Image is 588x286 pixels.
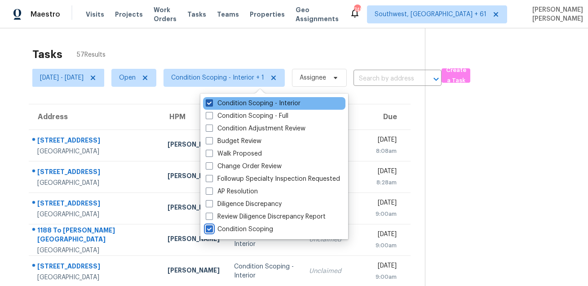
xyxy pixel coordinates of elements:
[40,73,84,82] span: [DATE] - [DATE]
[37,167,153,179] div: [STREET_ADDRESS]
[160,104,227,130] th: HPM
[168,234,220,246] div: [PERSON_NAME]
[376,241,397,250] div: 9:00am
[376,167,397,178] div: [DATE]
[168,203,220,214] div: [PERSON_NAME]
[206,200,282,209] label: Diligence Discrepancy
[37,199,153,210] div: [STREET_ADDRESS]
[206,112,288,121] label: Condition Scoping - Full
[31,10,60,19] span: Maestro
[206,137,261,146] label: Budget Review
[37,210,153,219] div: [GEOGRAPHIC_DATA]
[368,104,411,130] th: Due
[376,261,397,273] div: [DATE]
[250,10,285,19] span: Properties
[309,267,361,276] div: Unclaimed
[309,235,361,244] div: Unclaimed
[37,147,153,156] div: [GEOGRAPHIC_DATA]
[354,72,416,86] input: Search by address
[430,73,442,85] button: Open
[234,231,295,249] div: Condition Scoping - Interior
[296,5,339,23] span: Geo Assignments
[376,198,397,210] div: [DATE]
[171,73,264,82] span: Condition Scoping - Interior + 1
[206,187,258,196] label: AP Resolution
[376,273,397,282] div: 9:00am
[300,73,326,82] span: Assignee
[376,210,397,219] div: 9:00am
[37,179,153,188] div: [GEOGRAPHIC_DATA]
[168,140,220,151] div: [PERSON_NAME]
[217,10,239,19] span: Teams
[446,65,466,86] span: Create a Task
[115,10,143,19] span: Projects
[119,73,136,82] span: Open
[206,99,301,108] label: Condition Scoping - Interior
[168,266,220,277] div: [PERSON_NAME]
[529,5,583,23] span: [PERSON_NAME] [PERSON_NAME]
[37,262,153,273] div: [STREET_ADDRESS]
[376,178,397,187] div: 8:28am
[206,212,326,221] label: Review Diligence Discrepancy Report
[206,174,340,183] label: Followup Specialty Inspection Requested
[206,149,262,158] label: Walk Proposed
[37,246,153,255] div: [GEOGRAPHIC_DATA]
[206,124,305,133] label: Condition Adjustment Review
[77,50,106,59] span: 57 Results
[154,5,177,23] span: Work Orders
[37,226,153,246] div: 1188 To [PERSON_NAME][GEOGRAPHIC_DATA]
[37,273,153,282] div: [GEOGRAPHIC_DATA]
[354,5,360,14] div: 745
[187,11,206,18] span: Tasks
[86,10,104,19] span: Visits
[376,135,397,147] div: [DATE]
[29,104,160,130] th: Address
[442,68,470,83] button: Create a Task
[376,230,397,241] div: [DATE]
[206,225,273,234] label: Condition Scoping
[376,147,397,156] div: 8:08am
[234,262,295,280] div: Condition Scoping - Interior
[168,171,220,183] div: [PERSON_NAME]
[32,50,62,59] h2: Tasks
[375,10,486,19] span: Southwest, [GEOGRAPHIC_DATA] + 61
[37,136,153,147] div: [STREET_ADDRESS]
[206,162,282,171] label: Change Order Review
